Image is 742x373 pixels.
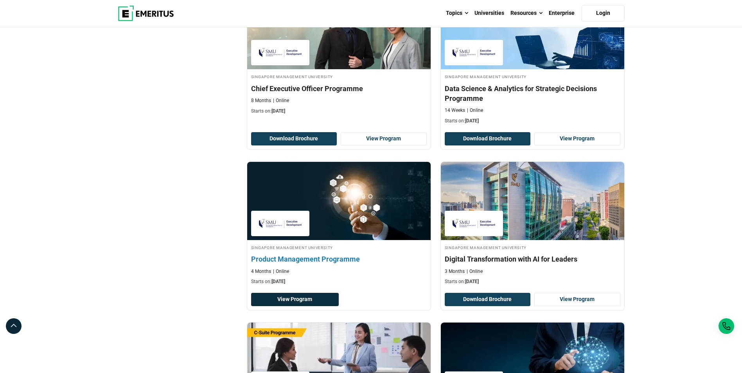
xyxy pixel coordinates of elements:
span: [DATE] [271,108,285,114]
a: Digital Transformation Course by Singapore Management University - September 30, 2025 Singapore M... [441,162,624,289]
a: View Program [534,293,620,306]
img: Singapore Management University [255,215,306,232]
p: 4 Months [251,268,271,275]
button: Download Brochure [445,293,531,306]
img: Singapore Management University [449,215,499,232]
h4: Chief Executive Officer Programme [251,84,427,93]
span: [DATE] [465,118,479,124]
button: Download Brochure [251,132,337,145]
span: [DATE] [271,279,285,284]
p: Online [467,107,483,114]
h4: Product Management Programme [251,254,427,264]
a: Login [582,5,625,22]
img: Product Management Programme | Online Product Design and Innovation Course [238,158,440,244]
h4: Singapore Management University [445,73,620,80]
p: 8 Months [251,97,271,104]
a: View Program [534,132,620,145]
p: Online [467,268,483,275]
img: Digital Transformation with AI for Leaders | Online Digital Transformation Course [441,162,624,240]
img: Singapore Management University [449,44,499,61]
a: Product Design and Innovation Course by Singapore Management University - September 30, 2025 Sing... [247,162,431,289]
p: 3 Months [445,268,465,275]
button: Download Brochure [445,132,531,145]
p: Starts on: [445,118,620,124]
h4: Digital Transformation with AI for Leaders [445,254,620,264]
h4: Singapore Management University [251,73,427,80]
p: Starts on: [445,278,620,285]
h4: Singapore Management University [445,244,620,251]
p: Online [273,97,289,104]
h4: Data Science & Analytics for Strategic Decisions Programme [445,84,620,103]
img: Singapore Management University [255,44,306,61]
p: 14 Weeks [445,107,465,114]
p: Online [273,268,289,275]
p: Starts on: [251,108,427,115]
a: View Program [341,132,427,145]
p: Starts on: [251,278,427,285]
a: View Program [251,293,339,306]
h4: Singapore Management University [251,244,427,251]
span: [DATE] [465,279,479,284]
